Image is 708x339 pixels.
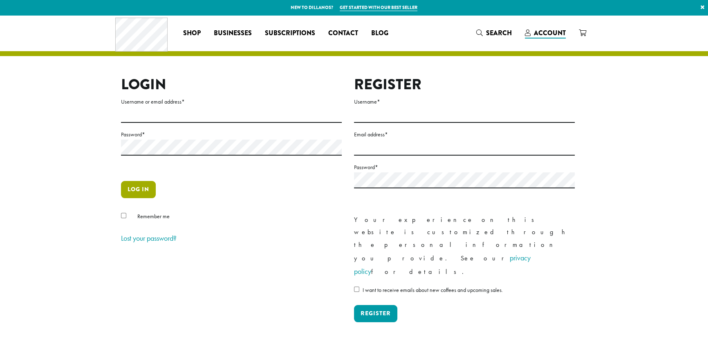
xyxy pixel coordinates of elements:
[354,214,575,278] p: Your experience on this website is customized through the personal information you provide. See o...
[354,287,359,292] input: I want to receive emails about new coffees and upcoming sales.
[354,76,575,93] h2: Register
[486,28,512,38] span: Search
[264,28,315,38] span: Subscriptions
[121,76,342,93] h2: Login
[371,28,388,38] span: Blog
[213,28,251,38] span: Businesses
[121,129,342,140] label: Password
[176,27,207,40] a: Shop
[354,162,575,172] label: Password
[183,28,200,38] span: Shop
[340,4,417,11] a: Get started with our best seller
[470,26,518,40] a: Search
[363,286,503,294] span: I want to receive emails about new coffees and upcoming sales.
[354,97,575,107] label: Username
[534,28,566,38] span: Account
[121,233,177,243] a: Lost your password?
[328,28,358,38] span: Contact
[354,129,575,140] label: Email address
[121,97,342,107] label: Username or email address
[354,305,397,322] button: Register
[137,212,170,220] span: Remember me
[121,181,156,198] button: Log in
